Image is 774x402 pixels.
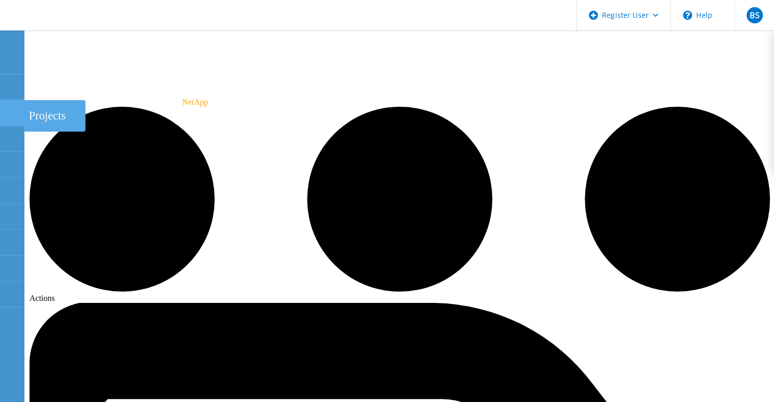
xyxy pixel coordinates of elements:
a: Live Optics Dashboard [10,20,120,28]
div: Actions [30,107,770,303]
div: Projects [29,109,80,122]
span: BS [749,11,759,19]
span: NetApp [182,98,208,106]
svg: \n [683,11,692,20]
